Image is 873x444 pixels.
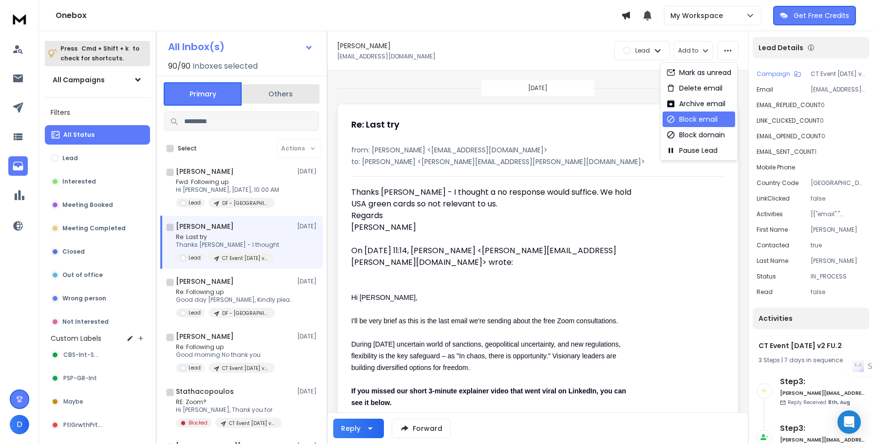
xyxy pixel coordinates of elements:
h6: Step 3 : [780,376,865,388]
span: Cmd + Shift + k [80,43,130,54]
h1: All Campaigns [53,75,105,85]
p: Lead [189,199,201,206]
p: Add to [678,47,698,55]
h1: [PERSON_NAME] [176,166,234,176]
button: Forward [392,419,451,438]
p: Re: Last try [176,233,279,241]
h1: Re: Last try [351,118,399,131]
p: false [811,195,865,203]
p: IN_PROCESS [811,273,865,280]
p: status [757,273,776,280]
h1: [PERSON_NAME] [176,277,234,286]
button: Others [242,83,320,105]
p: First Name [757,226,788,234]
p: to: [PERSON_NAME] <[PERSON_NAME][EMAIL_ADDRESS][PERSON_NAME][DOMAIN_NAME]> [351,157,724,166]
p: All Status [63,131,95,139]
h1: [PERSON_NAME] [176,222,234,231]
p: Lead [189,364,201,371]
p: 0 [821,101,865,109]
p: [DATE] [297,277,319,285]
span: 3 Steps [759,356,780,364]
span: 90 / 90 [168,60,190,72]
h3: Custom Labels [51,333,101,343]
span: 8th, Aug [828,399,850,406]
p: activities [757,210,783,218]
p: Hi [PERSON_NAME], Thank you for [176,406,282,414]
p: EMAIL_REPLIED_COUNT [757,101,821,109]
p: [DATE] [297,388,319,395]
p: Reply Received [788,399,850,406]
h1: Stathacopoulos [176,387,234,396]
p: Re: Following up [176,288,293,296]
p: contacted [757,241,789,249]
p: Meeting Booked [62,201,113,209]
div: Delete email [666,83,722,93]
p: Get Free Credits [794,11,849,20]
p: Thanks [PERSON_NAME] - I thought [176,241,279,249]
p: linkClicked [757,195,790,203]
h1: [PERSON_NAME] [337,41,391,51]
p: Hi [PERSON_NAME], [DATE], 10:00 AM [176,186,279,194]
div: Mark as unread [666,68,731,77]
p: Not Interested [62,318,109,326]
p: [DATE] [297,222,319,230]
div: Reply [341,424,361,433]
h6: [PERSON_NAME][EMAIL_ADDRESS][PERSON_NAME][DOMAIN_NAME] [780,436,865,444]
p: LINK_CLICKED_COUNT [757,117,820,125]
span: CBS-Int-Sell [63,351,101,359]
p: CT Event [DATE] v2 FU.2 [811,70,865,78]
strong: If you missed our short 3-minute explainer video that went viral on LinkedIn, you can see it below. [351,387,628,407]
p: Interested [62,178,96,185]
p: DF - [GEOGRAPHIC_DATA] - FU.1.2 [222,310,269,317]
div: [PERSON_NAME] [351,222,636,233]
div: Archive email [666,99,725,109]
p: true [811,241,865,249]
p: Lead [189,254,201,261]
div: Activities [753,308,869,329]
h6: [PERSON_NAME][EMAIL_ADDRESS][PERSON_NAME][DOMAIN_NAME] [780,389,865,397]
p: My Workspace [670,11,727,20]
span: PSP-GR-Int [63,374,97,382]
p: read [757,288,773,296]
p: false [811,288,865,296]
span: Hi [PERSON_NAME], [351,294,418,301]
p: Meeting Completed [62,224,126,232]
div: | [759,356,863,364]
div: Open Intercom Messenger [837,410,861,434]
p: from: [PERSON_NAME] <[EMAIL_ADDRESS][DOMAIN_NAME]> [351,145,724,155]
p: Closed [62,248,85,256]
p: [GEOGRAPHIC_DATA] +27 [811,179,865,187]
h3: Filters [45,106,150,119]
div: Block domain [666,130,725,140]
p: Re: Following up [176,343,275,351]
label: Select [178,145,197,152]
h1: CT Event [DATE] v2 FU.2 [759,341,863,351]
p: Mobile Phone [757,164,795,171]
p: Last Name [757,257,788,265]
div: Pause Lead [666,146,718,155]
p: Country Code [757,179,798,187]
span: 7 days in sequence [784,356,843,364]
p: Press to check for shortcuts. [60,44,139,63]
p: EMAIL_OPENED_COUNT [757,132,821,140]
p: 1 [815,148,865,156]
button: Primary [164,82,242,106]
img: logo [10,10,29,28]
p: [PERSON_NAME] [811,226,865,234]
p: DF - [GEOGRAPHIC_DATA] - FU.1.2 [222,200,269,207]
p: Lead [635,47,650,55]
p: Blocked [189,419,208,426]
h1: Onebox [56,10,621,21]
p: CT Event [DATE] v2 FU.2 [229,420,276,427]
p: [PERSON_NAME] [811,257,865,265]
span: D [10,415,29,434]
span: I'll be very brief as this is the last email we're sending about the free Zoom consultations. [351,317,618,325]
p: Out of office [62,271,103,279]
h3: Inboxes selected [192,60,258,72]
blockquote: On [DATE] 11:14, [PERSON_NAME] <[PERSON_NAME][EMAIL_ADDRESS][PERSON_NAME][DOMAIN_NAME]> wrote: [351,245,636,280]
p: Fwd: Following up [176,178,279,186]
p: RE: Zoom? [176,398,282,406]
span: Maybe [63,398,83,406]
p: Email [757,86,773,93]
p: CT Event [DATE] v2 FU.2 [222,255,269,262]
